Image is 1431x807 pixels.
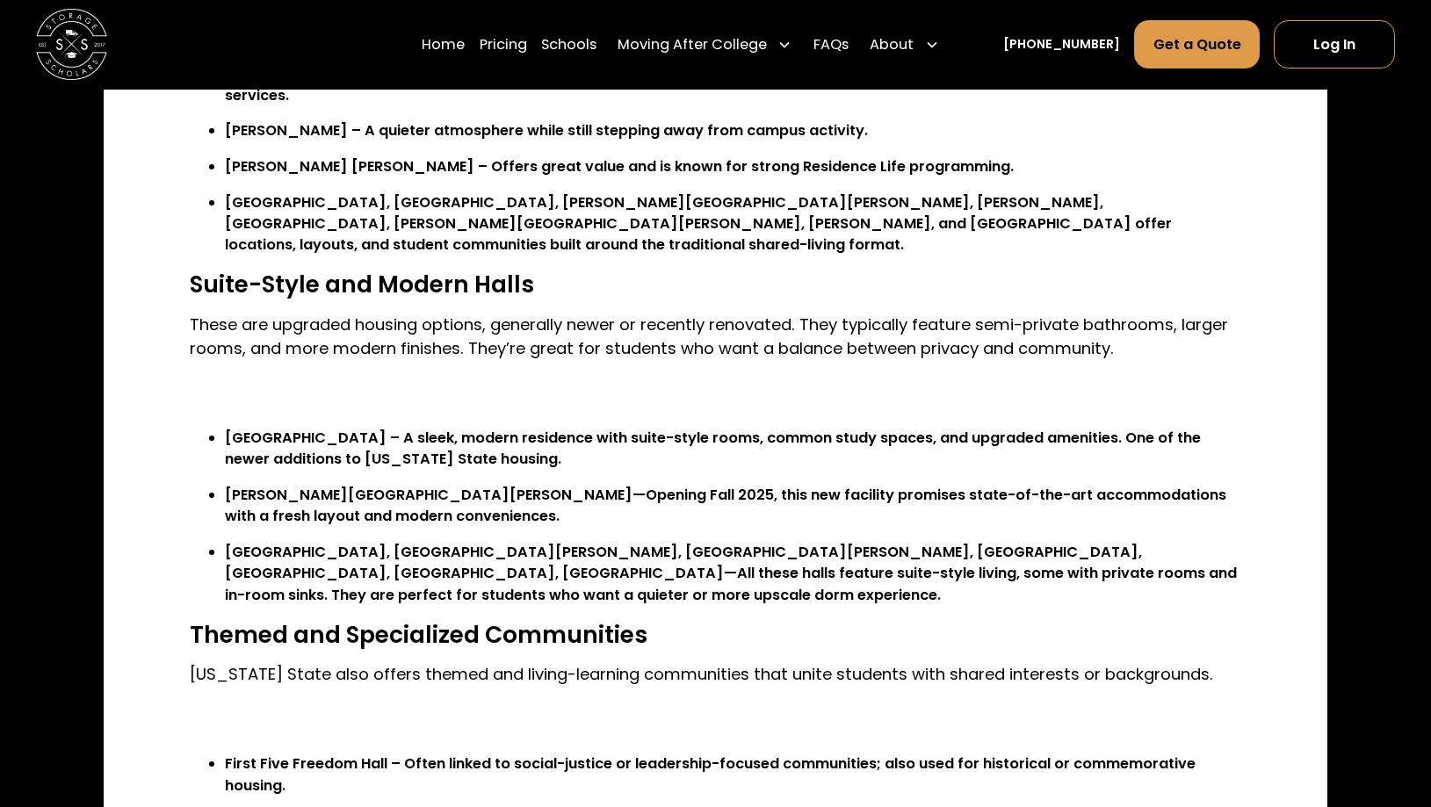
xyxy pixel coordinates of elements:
a: Pricing [480,19,527,69]
p: These are upgraded housing options, generally newer or recently renovated. They typically feature... [190,313,1242,361]
li: [GEOGRAPHIC_DATA] – A sleek, modern residence with suite-style rooms, common study spaces, and up... [225,428,1241,471]
p: ‍ [190,382,1242,406]
li: [GEOGRAPHIC_DATA], [GEOGRAPHIC_DATA], [PERSON_NAME][GEOGRAPHIC_DATA][PERSON_NAME], [PERSON_NAME],... [225,192,1241,256]
li: [PERSON_NAME][GEOGRAPHIC_DATA][PERSON_NAME]—Opening Fall 2025, this new facility promises state-o... [225,485,1241,528]
a: Schools [541,19,596,69]
a: [PHONE_NUMBER] [1003,35,1120,54]
div: Moving After College [618,34,767,55]
strong: Suite-Style and Modern Halls [190,268,534,300]
li: [PERSON_NAME] [PERSON_NAME] – Offers great value and is known for strong Residence Life programming. [225,156,1241,177]
div: Moving After College [611,19,799,69]
li: [GEOGRAPHIC_DATA], [GEOGRAPHIC_DATA][PERSON_NAME], [GEOGRAPHIC_DATA][PERSON_NAME], [GEOGRAPHIC_DA... [225,542,1241,606]
strong: Themed and Specialized Communities [190,618,647,651]
a: FAQs [813,19,849,69]
li: First Five Freedom Hall – Often linked to social-justice or leadership-focused communities; also ... [225,753,1241,796]
li: [PERSON_NAME] – A quieter atmosphere while still stepping away from campus activity. [225,120,1241,141]
a: Get a Quote [1134,20,1260,68]
a: home [36,9,107,80]
a: Home [422,19,465,69]
div: About [863,19,946,69]
a: Log In [1274,20,1395,68]
p: ‍ [190,708,1242,731]
img: Storage Scholars main logo [36,9,107,80]
p: [US_STATE] State also offers themed and living-learning communities that unite students with shar... [190,662,1242,686]
div: About [870,34,914,55]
